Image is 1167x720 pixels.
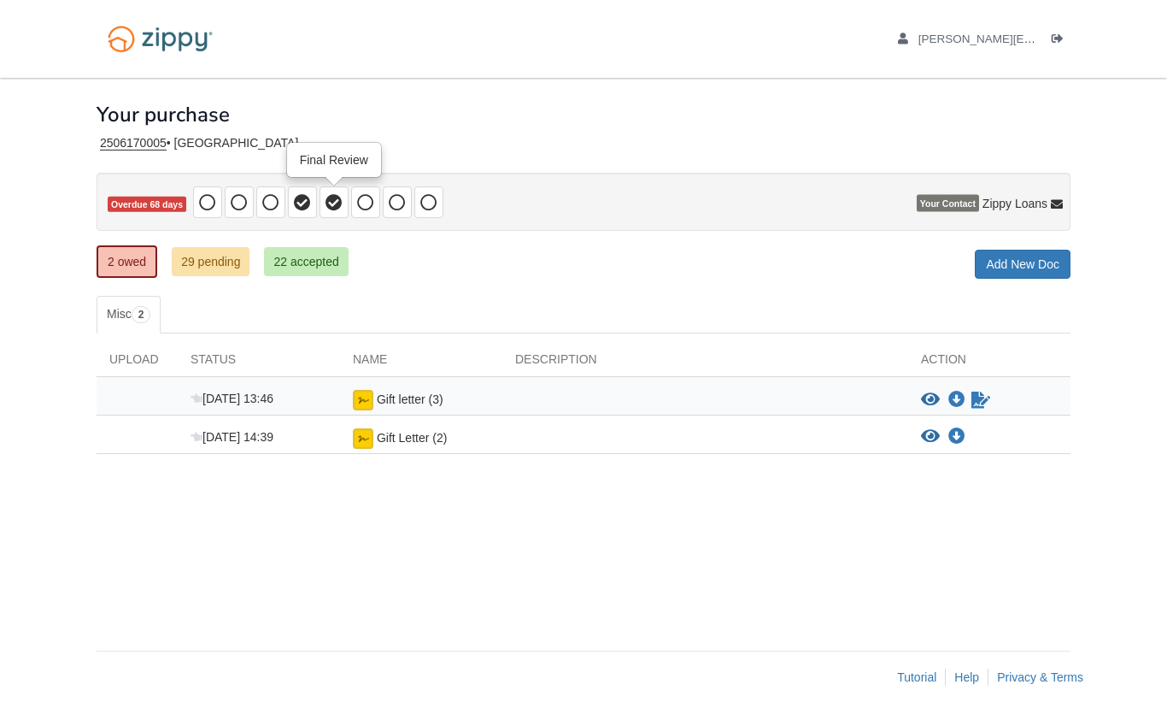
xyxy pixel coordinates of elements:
[377,431,447,445] span: Gift Letter (2)
[108,197,186,213] span: Overdue 68 days
[178,351,340,376] div: Status
[97,136,1070,150] div: • [GEOGRAPHIC_DATA]
[340,351,502,376] div: Name
[288,144,380,176] div: Final Review
[954,670,979,684] a: Help
[97,245,157,278] a: 2 owed
[377,392,443,406] span: Gift letter (3)
[948,393,965,407] a: Download Gift letter (3)
[921,428,940,446] button: View Gift Letter (2)
[502,351,908,376] div: Description
[172,247,249,276] a: 29 pending
[897,670,936,684] a: Tutorial
[353,428,373,449] img: esign
[908,351,1070,376] div: Action
[97,17,224,61] img: Logo
[975,250,1070,279] a: Add New Doc
[97,103,230,126] h1: Your purchase
[982,195,1047,212] span: Zippy Loans
[191,392,273,405] span: [DATE] 13:46
[353,390,373,410] img: Ready for you to esign
[132,306,151,323] span: 2
[264,247,348,276] a: 22 accepted
[1052,32,1070,50] a: Log out
[191,430,273,444] span: [DATE] 14:39
[997,670,1083,684] a: Privacy & Terms
[97,296,161,333] a: Misc
[948,430,965,444] a: Download Gift Letter (2)
[970,390,992,410] a: Sign Form
[917,195,979,212] span: Your Contact
[921,392,940,409] button: View Gift letter (3)
[97,351,178,376] div: Upload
